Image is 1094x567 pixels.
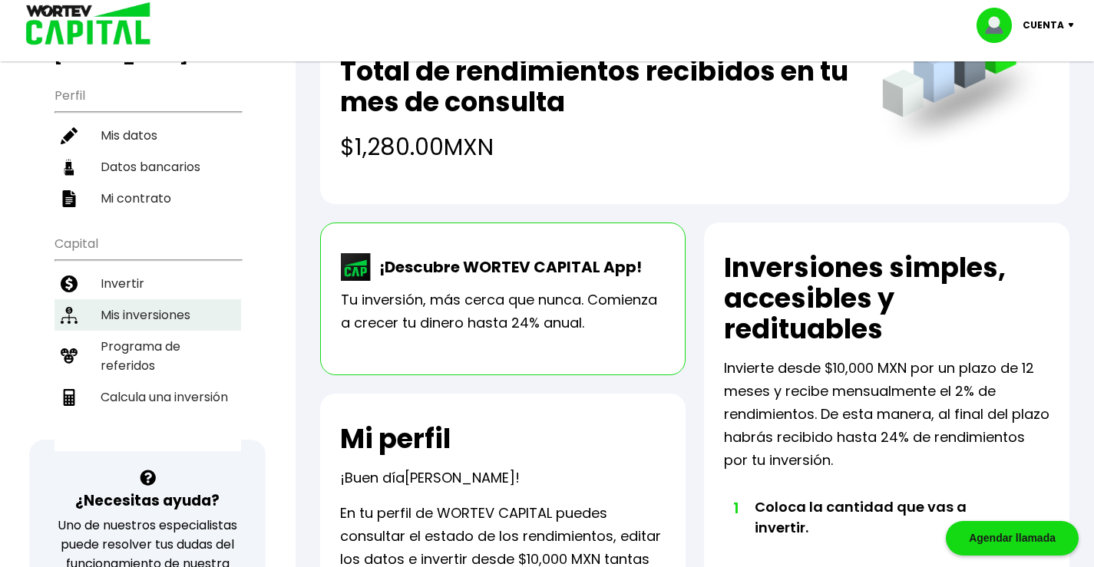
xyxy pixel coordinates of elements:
img: inversiones-icon.6695dc30.svg [61,307,78,324]
a: Mi contrato [55,183,241,214]
img: recomiendanos-icon.9b8e9327.svg [61,348,78,364]
h2: Total de rendimientos recibidos en tu mes de consulta [340,56,851,117]
li: Coloca la cantidad que vas a invertir. [755,496,1017,567]
h3: ¿Necesitas ayuda? [75,490,220,512]
a: Calcula una inversión [55,381,241,413]
img: contrato-icon.f2db500c.svg [61,190,78,207]
p: ¡Buen día ! [340,466,520,490]
p: Invierte desde $10,000 MXN por un plazo de 12 meses y recibe mensualmente el 2% de rendimientos. ... [724,357,1049,472]
img: calculadora-icon.17d418c4.svg [61,389,78,406]
a: Invertir [55,268,241,299]
a: Mis inversiones [55,299,241,331]
h2: Mi perfil [340,424,451,454]
p: Cuenta [1023,14,1064,37]
p: Tu inversión, más cerca que nunca. Comienza a crecer tu dinero hasta 24% anual. [341,288,665,335]
img: profile-image [977,8,1023,43]
a: Datos bancarios [55,151,241,183]
img: icon-down [1064,23,1085,28]
div: Agendar llamada [946,521,1079,555]
img: datos-icon.10cf9172.svg [61,159,78,176]
img: invertir-icon.b3b967d7.svg [61,275,78,292]
h3: Buen día, [55,28,241,66]
ul: Perfil [55,78,241,214]
a: Programa de referidos [55,331,241,381]
a: Mis datos [55,120,241,151]
span: [PERSON_NAME] [405,468,515,487]
h2: Inversiones simples, accesibles y redituables [724,252,1049,344]
p: ¡Descubre WORTEV CAPITAL App! [372,255,642,279]
img: editar-icon.952d3147.svg [61,127,78,144]
img: wortev-capital-app-icon [341,253,372,281]
ul: Capital [55,226,241,451]
h4: $1,280.00 MXN [340,130,851,164]
span: 1 [732,496,739,519]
